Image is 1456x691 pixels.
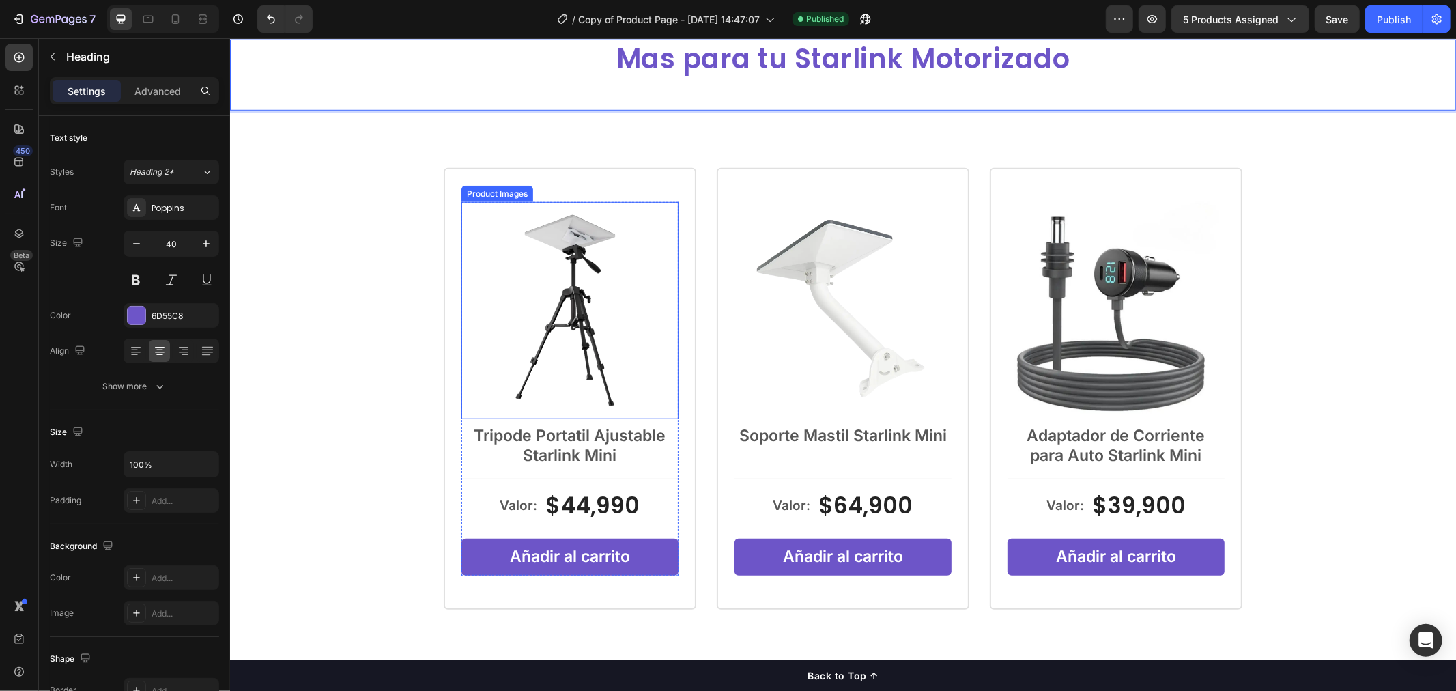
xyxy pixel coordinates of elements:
[315,452,412,484] div: $44,990
[124,452,218,477] input: Auto
[578,12,760,27] span: Copy of Product Page - [DATE] 14:47:07
[10,250,33,261] div: Beta
[806,13,844,25] span: Published
[152,572,216,584] div: Add...
[257,5,313,33] div: Undo/Redo
[50,234,86,253] div: Size
[270,460,308,477] p: Valor:
[280,509,400,529] div: Añadir al carrito
[50,132,87,144] div: Text style
[504,164,722,381] a: Soporte Mastil Antena Starlink Mini
[1171,5,1309,33] button: 5 products assigned
[1410,624,1442,657] div: Open Intercom Messenger
[50,166,74,178] div: Styles
[5,5,102,33] button: 7
[816,460,854,477] p: Valor:
[1315,5,1360,33] button: Save
[89,11,96,27] p: 7
[231,500,448,537] button: Añadir al carrito
[577,630,648,645] div: Back to Top ↑
[152,608,216,620] div: Add...
[13,145,33,156] div: 450
[861,452,957,484] div: $39,900
[50,342,88,361] div: Align
[777,500,995,537] button: Añadir al carrito
[779,388,993,429] p: Adaptador de Corriente para Auto Starlink Mini
[1377,12,1411,27] div: Publish
[50,494,81,507] div: Padding
[130,166,174,178] span: Heading 2*
[66,48,214,65] p: Heading
[1365,5,1423,33] button: Publish
[588,452,685,484] div: $64,900
[68,84,106,98] p: Settings
[572,12,575,27] span: /
[826,509,946,529] div: Añadir al carrito
[230,38,1456,691] iframe: Design area
[1183,12,1279,27] span: 5 products assigned
[50,309,71,322] div: Color
[50,423,86,442] div: Size
[543,460,581,477] p: Valor:
[1326,14,1349,25] span: Save
[124,160,219,184] button: Heading 2*
[553,509,673,529] div: Añadir al carrito
[50,537,116,556] div: Background
[50,607,74,619] div: Image
[50,201,67,214] div: Font
[50,650,94,668] div: Shape
[152,202,216,214] div: Poppins
[231,164,448,381] a: Trípode Ajustable Portátil para Starlink Mini
[50,458,72,470] div: Width
[103,380,167,393] div: Show more
[134,84,181,98] p: Advanced
[233,388,447,408] p: Tripode Portatil Ajustable
[233,408,447,428] p: Starlink Mini
[777,164,995,381] a: Adaptador de Corriente 12v Para Starlink Mini
[50,374,219,399] button: Show more
[506,388,720,408] p: Soporte Mastil Starlink Mini
[152,495,216,507] div: Add...
[234,150,300,162] div: Product Images
[504,500,722,537] button: Añadir al carrito
[152,310,216,322] div: 6D55C8
[50,572,71,584] div: Color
